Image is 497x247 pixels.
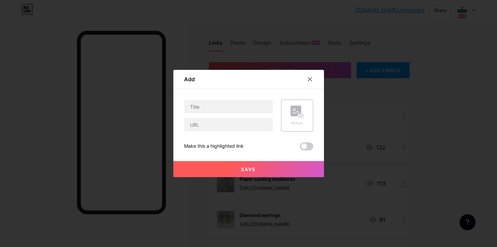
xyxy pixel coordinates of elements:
[184,75,195,83] div: Add
[184,118,273,131] input: URL
[184,142,244,150] div: Make this a highlighted link
[241,166,256,172] span: Save
[184,100,273,113] input: Title
[173,161,324,177] button: Save
[291,121,304,126] div: Picture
